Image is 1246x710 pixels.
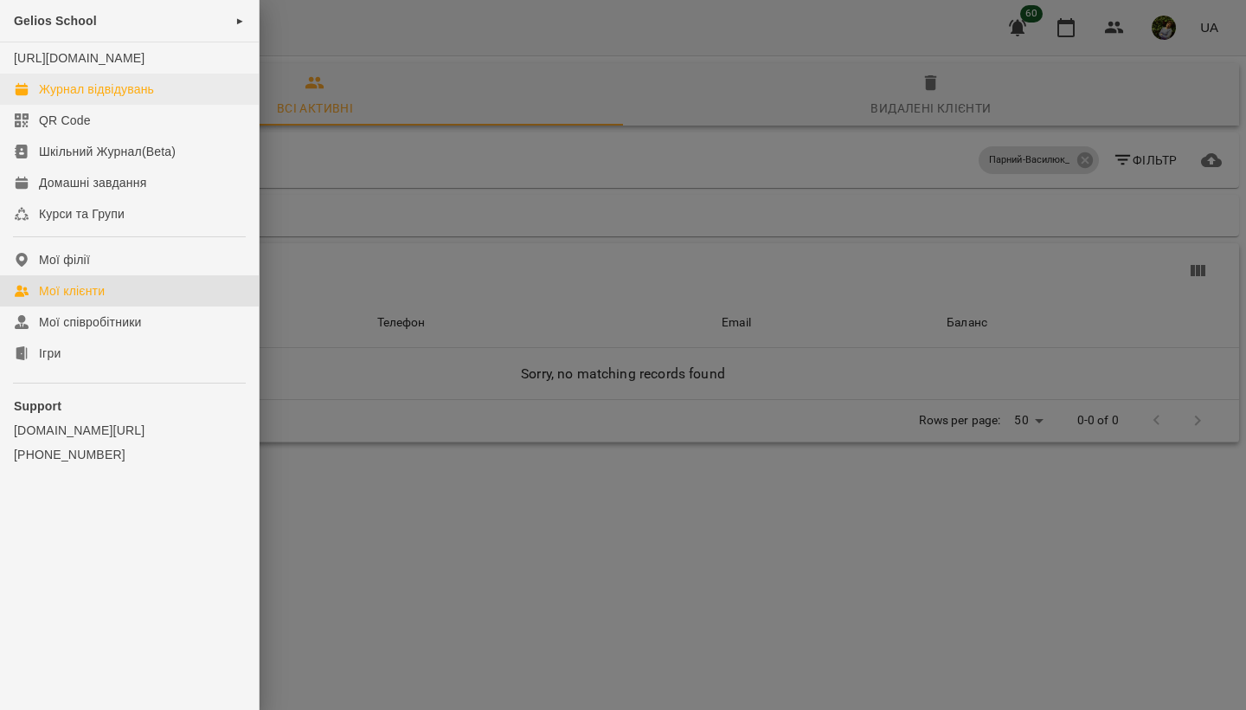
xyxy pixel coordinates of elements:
[39,345,61,362] div: Ігри
[235,14,245,28] span: ►
[39,174,146,191] div: Домашні завдання
[14,51,145,65] a: [URL][DOMAIN_NAME]
[14,446,245,463] a: [PHONE_NUMBER]
[39,143,176,160] div: Шкільний Журнал(Beta)
[39,81,154,98] div: Журнал відвідувань
[39,282,105,300] div: Мої клієнти
[39,313,142,331] div: Мої співробітники
[39,112,91,129] div: QR Code
[14,397,245,415] p: Support
[14,14,97,28] span: Gelios School
[14,422,245,439] a: [DOMAIN_NAME][URL]
[39,205,125,223] div: Курси та Групи
[39,251,90,268] div: Мої філії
